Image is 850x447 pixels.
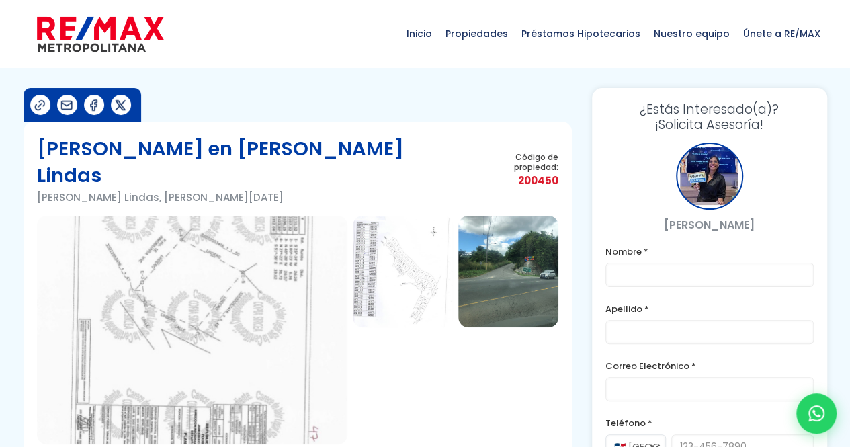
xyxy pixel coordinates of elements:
[470,172,558,189] span: 200450
[605,216,814,233] p: [PERSON_NAME]
[114,98,128,112] img: Compartir
[458,216,558,327] img: Terreno en Lomas Lindas
[605,415,814,432] label: Teléfono *
[37,189,470,206] p: [PERSON_NAME] Lindas, [PERSON_NAME][DATE]
[676,143,743,210] div: PATRICIA LEYBA
[470,152,558,172] span: Código de propiedad:
[400,13,439,54] span: Inicio
[33,98,47,112] img: Compartir
[605,358,814,374] label: Correo Electrónico *
[37,14,164,54] img: remax-metropolitana-logo
[37,216,347,444] img: Terreno en Lomas Lindas
[605,101,814,132] h3: ¡Solicita Asesoría!
[736,13,827,54] span: Únete a RE/MAX
[605,101,814,117] span: ¿Estás Interesado(a)?
[60,98,74,112] img: Compartir
[647,13,736,54] span: Nuestro equipo
[439,13,515,54] span: Propiedades
[515,13,647,54] span: Préstamos Hipotecarios
[87,98,101,112] img: Compartir
[605,300,814,317] label: Apellido *
[353,216,453,327] img: Terreno en Lomas Lindas
[605,243,814,260] label: Nombre *
[37,135,470,189] h1: [PERSON_NAME] en [PERSON_NAME] Lindas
